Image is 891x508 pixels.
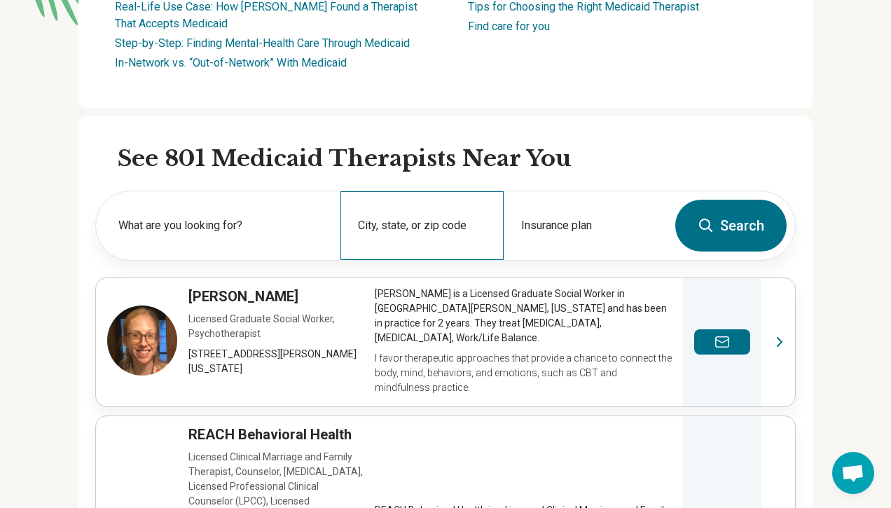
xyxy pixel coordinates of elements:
[115,56,347,69] a: In-Network vs. “Out-of-Network” With Medicaid
[468,20,550,33] a: Find care for you
[115,36,410,50] a: Step-by-Step: Finding Mental-Health Care Through Medicaid
[118,144,796,174] h2: See 801 Medicaid Therapists Near You
[832,452,874,494] div: Open chat
[694,329,750,355] button: Send a message
[118,217,324,234] label: What are you looking for?
[675,200,787,252] button: Search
